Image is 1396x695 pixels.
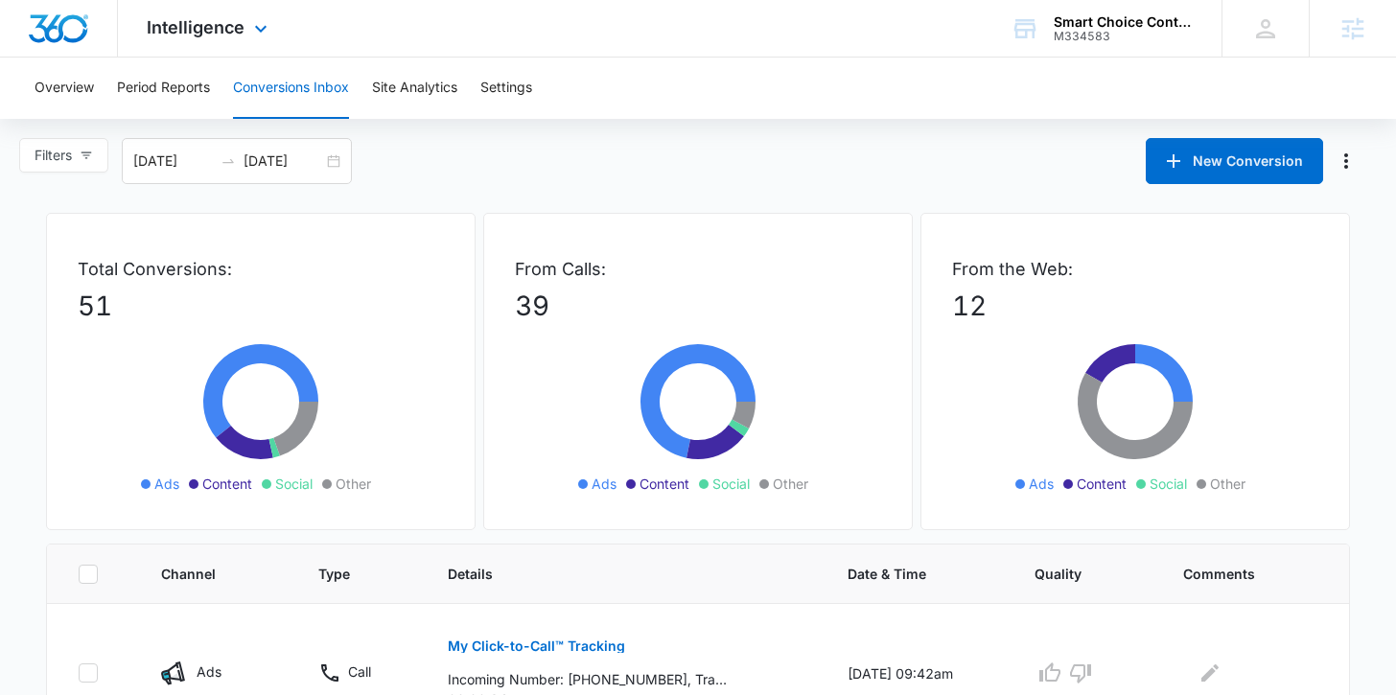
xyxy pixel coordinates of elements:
div: account id [1054,30,1194,43]
span: Other [336,474,371,494]
button: Filters [19,138,108,173]
button: Edit Comments [1195,658,1225,688]
button: Site Analytics [372,58,457,119]
span: Type [318,564,374,584]
button: Period Reports [117,58,210,119]
p: Call [348,661,371,682]
span: Intelligence [147,17,244,37]
p: Total Conversions: [78,256,444,282]
span: Social [1150,474,1187,494]
span: Other [1210,474,1245,494]
button: Manage Numbers [1331,146,1361,176]
p: 12 [952,286,1318,326]
p: From Calls: [515,256,881,282]
span: to [221,153,236,169]
p: Incoming Number: [PHONE_NUMBER], Tracking Number: [PHONE_NUMBER], Ring To: [PHONE_NUMBER], Caller... [448,669,727,689]
span: Ads [154,474,179,494]
p: 51 [78,286,444,326]
span: Social [275,474,313,494]
p: 39 [515,286,881,326]
span: Other [773,474,808,494]
button: Overview [35,58,94,119]
span: Quality [1035,564,1109,584]
span: Channel [161,564,245,584]
button: New Conversion [1146,138,1323,184]
span: Ads [1029,474,1054,494]
span: Content [202,474,252,494]
p: Ads [197,661,221,682]
span: Social [712,474,750,494]
span: Details [448,564,774,584]
span: Ads [592,474,617,494]
button: Conversions Inbox [233,58,349,119]
span: Filters [35,145,72,166]
p: From the Web: [952,256,1318,282]
span: Comments [1183,564,1291,584]
span: Date & Time [848,564,961,584]
span: Content [1077,474,1127,494]
input: End date [244,151,323,172]
div: account name [1054,14,1194,30]
span: Content [640,474,689,494]
button: Settings [480,58,532,119]
span: swap-right [221,153,236,169]
p: My Click-to-Call™ Tracking [448,639,625,653]
button: My Click-to-Call™ Tracking [448,623,625,669]
input: Start date [133,151,213,172]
